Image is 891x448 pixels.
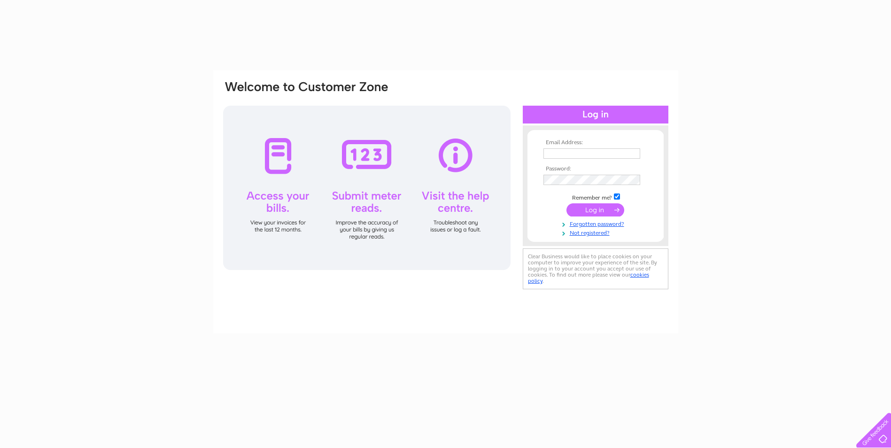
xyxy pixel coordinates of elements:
[541,139,650,146] th: Email Address:
[543,228,650,237] a: Not registered?
[566,203,624,216] input: Submit
[528,271,649,284] a: cookies policy
[541,192,650,201] td: Remember me?
[523,248,668,289] div: Clear Business would like to place cookies on your computer to improve your experience of the sit...
[541,166,650,172] th: Password:
[543,219,650,228] a: Forgotten password?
